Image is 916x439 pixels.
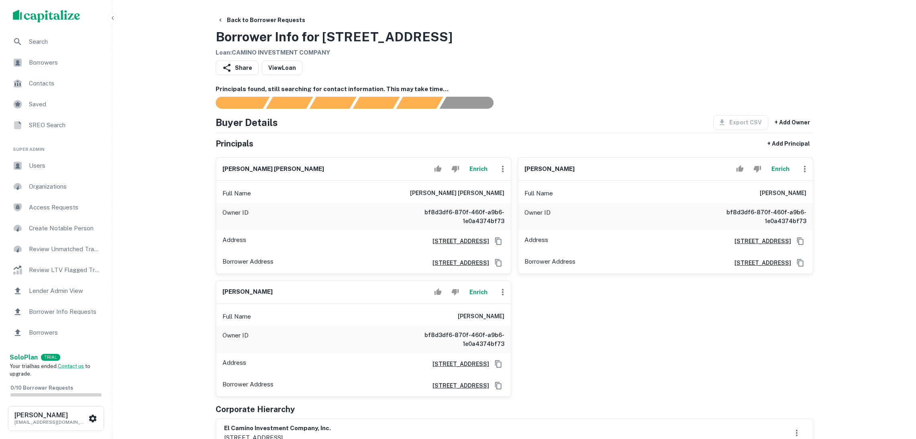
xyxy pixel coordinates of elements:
p: Address [524,235,548,247]
div: Email Testing [6,344,106,363]
h6: [PERSON_NAME] [PERSON_NAME] [222,165,324,174]
span: Contacts [29,79,101,88]
a: Contact us [58,363,84,369]
h6: [PERSON_NAME] [458,312,504,321]
div: AI fulfillment process complete. [440,97,503,109]
h6: Principals found, still searching for contact information. This may take time... [216,85,813,94]
li: Super Admin [6,136,106,156]
a: Search [6,32,106,51]
h6: [STREET_ADDRESS] [426,360,489,368]
span: 0 / 10 Borrower Requests [10,385,73,391]
p: Borrower Address [524,257,575,269]
button: Copy Address [492,235,504,247]
a: Saved [6,95,106,114]
a: SREO Search [6,116,106,135]
h6: [PERSON_NAME] [524,165,575,174]
h6: bf8d3df6-870f-460f-a9b6-1e0a4374bf73 [408,208,504,226]
span: Users [29,161,101,171]
button: Copy Address [492,358,504,370]
h6: [PERSON_NAME] [222,287,273,297]
button: Share [216,61,259,75]
h6: bf8d3df6-870f-460f-a9b6-1e0a4374bf73 [408,331,504,348]
h6: Loan : CAMINO INVESTMENT COMPANY [216,48,453,57]
button: Accept [733,161,747,177]
button: + Add Principal [764,136,813,151]
a: Borrowers [6,323,106,342]
p: [EMAIL_ADDRESS][DOMAIN_NAME] [14,419,87,426]
img: capitalize-logo.png [13,10,80,22]
span: Borrower Info Requests [29,307,101,317]
span: Borrowers [29,58,101,67]
button: Copy Address [492,380,504,392]
div: Review LTV Flagged Transactions [6,260,106,280]
strong: Solo Plan [10,354,38,361]
a: Borrower Info Requests [6,302,106,321]
p: Full Name [222,189,251,198]
span: Search [29,37,101,47]
div: Sending borrower request to AI... [206,97,266,109]
h4: Buyer Details [216,115,278,130]
span: SREO Search [29,120,101,130]
h5: Corporate Hierarchy [216,403,295,415]
p: Address [222,358,246,370]
a: [STREET_ADDRESS] [426,237,489,246]
a: Borrowers [6,53,106,72]
div: Principals found, still searching for contact information. This may take time... [396,97,443,109]
span: Borrowers [29,328,101,337]
a: SoloPlan [10,353,38,362]
div: Your request is received and processing... [266,97,313,109]
span: Review LTV Flagged Transactions [29,265,101,275]
div: Documents found, AI parsing details... [309,97,356,109]
h5: Principals [216,138,253,150]
p: Owner ID [524,208,551,226]
button: Copy Address [794,257,806,269]
button: Accept [431,284,445,300]
span: Review Unmatched Transactions [29,244,101,254]
h6: [PERSON_NAME] [PERSON_NAME] [410,189,504,198]
a: [STREET_ADDRESS] [728,237,791,246]
a: Review Unmatched Transactions [6,240,106,259]
div: Access Requests [6,198,106,217]
button: Copy Address [492,257,504,269]
button: [PERSON_NAME][EMAIL_ADDRESS][DOMAIN_NAME] [8,406,104,431]
a: [STREET_ADDRESS] [426,258,489,267]
button: Reject [448,161,462,177]
iframe: Chat Widget [876,375,916,413]
a: Create Notable Person [6,219,106,238]
button: Copy Address [794,235,806,247]
span: Saved [29,100,101,109]
a: Users [6,156,106,175]
div: Contacts [6,74,106,93]
span: Organizations [29,182,101,191]
div: Lender Admin View [6,281,106,301]
button: Enrich [768,161,794,177]
h6: [PERSON_NAME] [760,189,806,198]
p: Borrower Address [222,257,273,269]
span: Access Requests [29,203,101,212]
a: Organizations [6,177,106,196]
div: TRIAL [41,354,60,361]
div: Principals found, AI now looking for contact information... [353,97,400,109]
p: Owner ID [222,331,249,348]
a: [STREET_ADDRESS] [426,381,489,390]
span: Lender Admin View [29,286,101,296]
button: Reject [750,161,764,177]
span: Create Notable Person [29,224,101,233]
h6: bf8d3df6-870f-460f-a9b6-1e0a4374bf73 [710,208,806,226]
p: Full Name [524,189,553,198]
